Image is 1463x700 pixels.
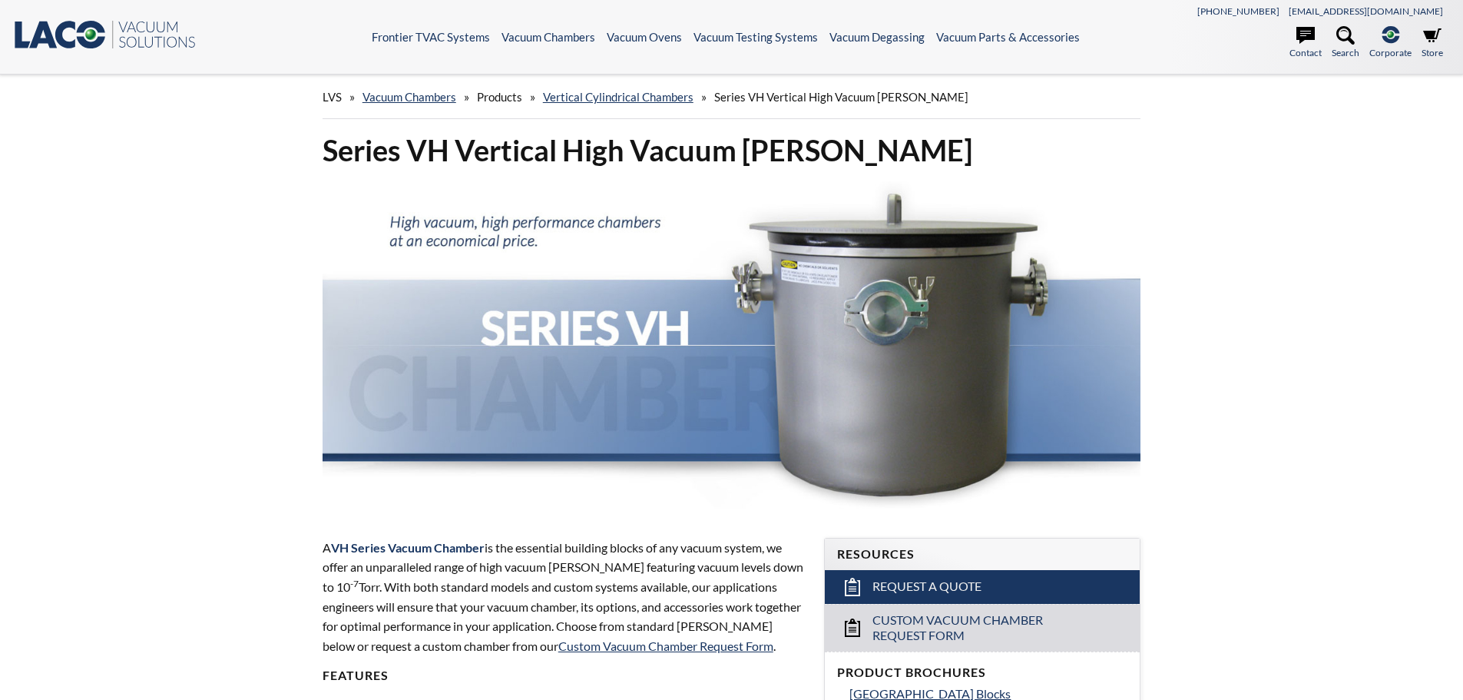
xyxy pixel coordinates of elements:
h4: Features [323,668,806,684]
span: Custom Vacuum Chamber Request Form [872,612,1094,645]
a: Request a Quote [825,570,1140,604]
span: Products [477,90,522,104]
h4: Product Brochures [837,665,1127,681]
strong: VH Series Vacuum Chamber [331,540,485,555]
a: Vacuum Ovens [607,30,682,44]
sup: -7 [350,578,359,589]
a: [EMAIL_ADDRESS][DOMAIN_NAME] [1289,5,1443,17]
span: Corporate [1369,45,1412,60]
h1: Series VH Vertical High Vacuum [PERSON_NAME] [323,131,1141,169]
a: Custom Vacuum Chamber Request Form [558,639,773,653]
a: Vacuum Testing Systems [693,30,818,44]
a: Vacuum Parts & Accessories [936,30,1080,44]
p: A is the essential building blocks of any vacuum system, we offer an unparalleled range of high v... [323,538,806,656]
a: Store [1422,26,1443,60]
a: [PHONE_NUMBER] [1197,5,1279,17]
a: Vacuum Chambers [501,30,595,44]
span: Request a Quote [872,579,981,595]
div: » » » » [323,75,1141,119]
a: Vacuum Degassing [829,30,925,44]
span: Series VH Vertical High Vacuum [PERSON_NAME] [714,90,968,104]
a: Vertical Cylindrical Chambers [543,90,693,104]
h4: Resources [837,546,1127,562]
a: Vacuum Chambers [362,90,456,104]
a: Custom Vacuum Chamber Request Form [825,604,1140,652]
a: Contact [1289,26,1322,60]
span: LVS [323,90,342,104]
img: Series VH Chambers header [323,181,1141,509]
a: Frontier TVAC Systems [372,30,490,44]
a: Search [1332,26,1359,60]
